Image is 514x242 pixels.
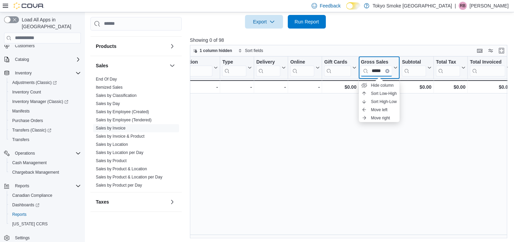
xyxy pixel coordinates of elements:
[96,62,108,69] h3: Sales
[249,15,279,29] span: Export
[256,59,286,76] button: Delivery
[10,126,54,134] a: Transfers (Classic)
[10,210,81,219] span: Reports
[12,99,68,104] span: Inventory Manager (Classic)
[1,41,84,51] button: Customers
[10,126,81,134] span: Transfers (Classic)
[12,234,32,242] a: Settings
[324,59,351,76] div: Gift Card Sales
[12,69,81,77] span: Inventory
[12,202,39,208] span: Dashboards
[15,235,30,241] span: Settings
[96,77,117,82] a: End Of Day
[96,158,127,163] span: Sales by Product
[371,99,397,104] span: Sort High-Low
[12,234,81,242] span: Settings
[290,59,320,76] button: Online
[12,182,32,190] button: Reports
[10,107,81,115] span: Manifests
[12,118,43,123] span: Purchase Orders
[96,167,147,171] a: Sales by Product & Location
[402,59,431,76] button: Subtotal
[12,55,81,64] span: Catalog
[10,79,81,87] span: Adjustments (Classic)
[10,168,62,176] a: Chargeback Management
[7,210,84,219] button: Reports
[245,15,283,29] button: Export
[402,59,426,76] div: Subtotal
[190,47,235,55] button: 1 column hidden
[96,109,149,115] span: Sales by Employee (Created)
[10,210,29,219] a: Reports
[10,117,46,125] a: Purchase Orders
[290,59,314,65] div: Online
[402,83,431,91] div: $0.00
[96,118,152,122] a: Sales by Employee (Tendered)
[96,85,123,90] a: Itemized Sales
[96,183,142,188] a: Sales by Product per Day
[10,88,44,96] a: Inventory Count
[10,191,55,200] a: Canadian Compliance
[1,55,84,64] button: Catalog
[7,125,84,135] a: Transfers (Classic)
[476,47,484,55] button: Keyboard shortcuts
[324,83,356,91] div: $0.00
[324,59,356,76] button: Gift Cards
[290,83,320,91] div: -
[96,166,147,172] span: Sales by Product & Location
[1,68,84,78] button: Inventory
[7,135,84,144] button: Transfers
[469,2,509,10] p: [PERSON_NAME]
[10,220,81,228] span: Washington CCRS
[222,59,246,65] div: Type
[222,83,252,91] div: -
[96,198,109,205] h3: Taxes
[256,59,280,65] div: Delivery
[96,126,125,131] a: Sales by Invoice
[371,91,397,96] span: Sort Low-High
[96,117,152,123] span: Sales by Employee (Tendered)
[371,115,390,121] span: Move right
[436,59,465,76] button: Total Tax
[486,47,495,55] button: Display options
[359,106,400,114] button: Move left
[470,59,505,76] div: Total Invoiced
[96,101,120,106] a: Sales by Day
[12,182,81,190] span: Reports
[7,191,84,200] button: Canadian Compliance
[12,42,37,50] a: Customers
[96,43,167,50] button: Products
[96,109,149,114] a: Sales by Employee (Created)
[10,220,50,228] a: [US_STATE] CCRS
[460,2,466,10] span: RB
[436,59,460,76] div: Total Tax
[436,59,460,65] div: Total Tax
[15,183,29,189] span: Reports
[256,83,286,91] div: -
[10,201,81,209] span: Dashboards
[10,159,81,167] span: Cash Management
[459,2,467,10] div: Randi Branston
[15,57,29,62] span: Catalog
[96,175,162,179] a: Sales by Product & Location per Day
[96,158,127,163] a: Sales by Product
[7,78,84,87] a: Adjustments (Classic)
[12,108,30,114] span: Manifests
[178,59,218,76] button: Location
[10,117,81,125] span: Purchase Orders
[373,2,452,10] p: Tokyo Smoke [GEOGRAPHIC_DATA]
[7,168,84,177] button: Chargeback Management
[10,98,71,106] a: Inventory Manager (Classic)
[288,15,326,29] button: Run Report
[470,59,511,76] button: Total Invoiced
[295,18,319,25] span: Run Report
[96,76,117,82] span: End Of Day
[200,48,232,53] span: 1 column hidden
[371,83,394,88] span: Hide column
[168,62,176,70] button: Sales
[178,83,218,91] div: -
[12,160,47,166] span: Cash Management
